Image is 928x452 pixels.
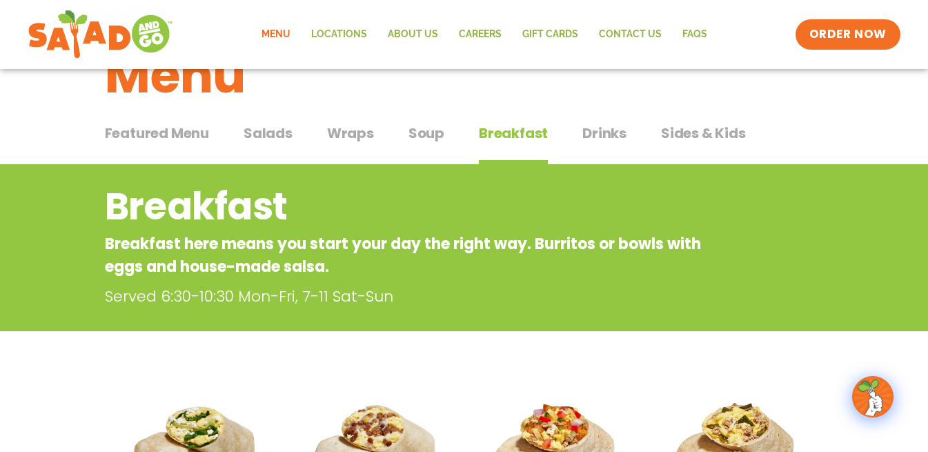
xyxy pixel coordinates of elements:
[251,19,718,50] nav: Menu
[809,26,887,43] span: ORDER NOW
[661,123,746,144] span: Sides & Kids
[672,19,718,50] a: FAQs
[105,285,719,308] p: Served 6:30-10:30 Mon-Fri, 7-11 Sat-Sun
[512,19,589,50] a: GIFT CARDS
[28,7,173,62] img: new-SAG-logo-768×292
[301,19,377,50] a: Locations
[251,19,301,50] a: Menu
[105,179,713,235] h2: Breakfast
[796,19,900,50] a: ORDER NOW
[853,377,892,416] img: wpChatIcon
[327,123,374,144] span: Wraps
[448,19,512,50] a: Careers
[589,19,672,50] a: Contact Us
[105,123,209,144] span: Featured Menu
[244,123,293,144] span: Salads
[105,38,824,112] h1: Menu
[105,233,713,278] p: Breakfast here means you start your day the right way. Burritos or bowls with eggs and house-made...
[408,123,444,144] span: Soup
[582,123,626,144] span: Drinks
[479,123,548,144] span: Breakfast
[105,118,824,165] div: Tabbed content
[377,19,448,50] a: About Us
